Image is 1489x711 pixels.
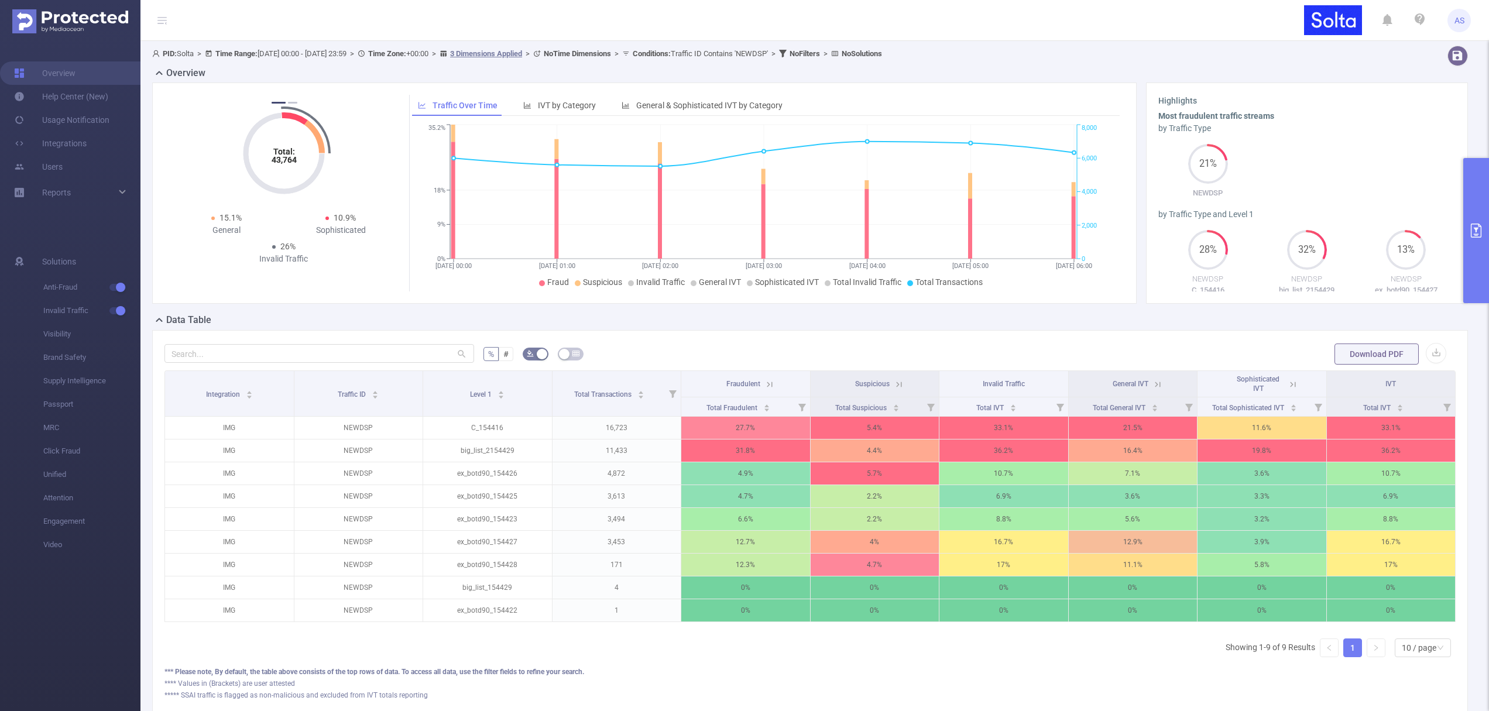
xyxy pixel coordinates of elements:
[1158,208,1456,221] div: by Traffic Type and Level 1
[165,485,294,507] p: IMG
[1082,125,1097,132] tspan: 8,000
[14,155,63,178] a: Users
[1437,644,1444,652] i: icon: down
[14,132,87,155] a: Integrations
[572,350,579,357] i: icon: table
[681,599,810,621] p: 0%
[755,277,819,287] span: Sophisticated IVT
[583,277,622,287] span: Suspicious
[294,554,423,576] p: NEWDSP
[1188,159,1228,169] span: 21%
[523,101,531,109] i: icon: bar-chart
[43,299,140,322] span: Invalid Traffic
[811,508,939,530] p: 2.2%
[43,346,140,369] span: Brand Safety
[1290,403,1297,410] div: Sort
[423,554,552,576] p: ex_botd90_154428
[428,49,440,58] span: >
[1069,554,1198,576] p: 11.1%
[633,49,671,58] b: Conditions :
[1344,639,1361,657] a: 1
[1069,599,1198,621] p: 0%
[215,49,258,58] b: Time Range:
[1257,284,1356,296] p: big_list_2154429
[152,49,882,58] span: Solta [DATE] 00:00 - [DATE] 23:59 +00:00
[763,403,770,410] div: Sort
[294,599,423,621] p: NEWDSP
[811,599,939,621] p: 0%
[1327,508,1456,530] p: 8.8%
[893,407,899,410] i: icon: caret-down
[294,439,423,462] p: NEWDSP
[553,462,681,485] p: 4,872
[1181,397,1197,416] i: Filter menu
[1069,576,1198,599] p: 0%
[855,380,890,388] span: Suspicious
[1082,222,1097,229] tspan: 2,000
[553,417,681,439] p: 16,723
[437,255,445,263] tspan: 0%
[246,394,252,397] i: icon: caret-down
[434,187,445,194] tspan: 18%
[1198,508,1326,530] p: 3.2%
[284,224,399,236] div: Sophisticated
[1151,403,1158,406] i: icon: caret-up
[633,49,768,58] span: Traffic ID Contains 'NEWDSP'
[1082,255,1085,263] tspan: 0
[1158,111,1274,121] b: Most fraudulent traffic streams
[976,404,1006,412] span: Total IVT
[811,485,939,507] p: 2.2%
[1151,403,1158,410] div: Sort
[794,397,810,416] i: Filter menu
[42,181,71,204] a: Reports
[423,508,552,530] p: ex_botd90_154423
[152,50,163,57] i: icon: user
[165,439,294,462] p: IMG
[43,533,140,557] span: Video
[1158,273,1257,285] p: NEWDSP
[763,407,770,410] i: icon: caret-down
[498,394,505,397] i: icon: caret-down
[1069,417,1198,439] p: 21.5%
[246,389,252,393] i: icon: caret-up
[1386,245,1426,255] span: 13%
[294,462,423,485] p: NEWDSP
[1454,9,1464,32] span: AS
[1397,403,1404,406] i: icon: caret-up
[272,102,286,104] button: 1
[1237,375,1279,393] span: Sophisticated IVT
[820,49,831,58] span: >
[169,224,284,236] div: General
[488,349,494,359] span: %
[664,371,681,416] i: Filter menu
[1082,188,1097,196] tspan: 4,000
[1198,439,1326,462] p: 19.8%
[435,262,472,270] tspan: [DATE] 00:00
[1397,407,1404,410] i: icon: caret-down
[622,101,630,109] i: icon: bar-chart
[1373,644,1380,651] i: icon: right
[1198,554,1326,576] p: 5.8%
[43,276,140,299] span: Anti-Fraud
[983,380,1025,388] span: Invalid Traffic
[1327,531,1456,553] p: 16.7%
[294,531,423,553] p: NEWDSP
[1226,638,1315,657] li: Showing 1-9 of 9 Results
[1357,284,1456,296] p: ex_botd90_154427
[1010,403,1016,406] i: icon: caret-up
[1439,397,1455,416] i: Filter menu
[43,416,140,439] span: MRC
[166,313,211,327] h2: Data Table
[433,101,498,110] span: Traffic Over Time
[553,508,681,530] p: 3,494
[12,9,128,33] img: Protected Media
[294,576,423,599] p: NEWDSP
[206,390,242,399] span: Integration
[939,576,1068,599] p: 0%
[842,49,882,58] b: No Solutions
[681,417,810,439] p: 27.7%
[611,49,622,58] span: >
[428,125,445,132] tspan: 35.2%
[43,322,140,346] span: Visibility
[835,404,888,412] span: Total Suspicious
